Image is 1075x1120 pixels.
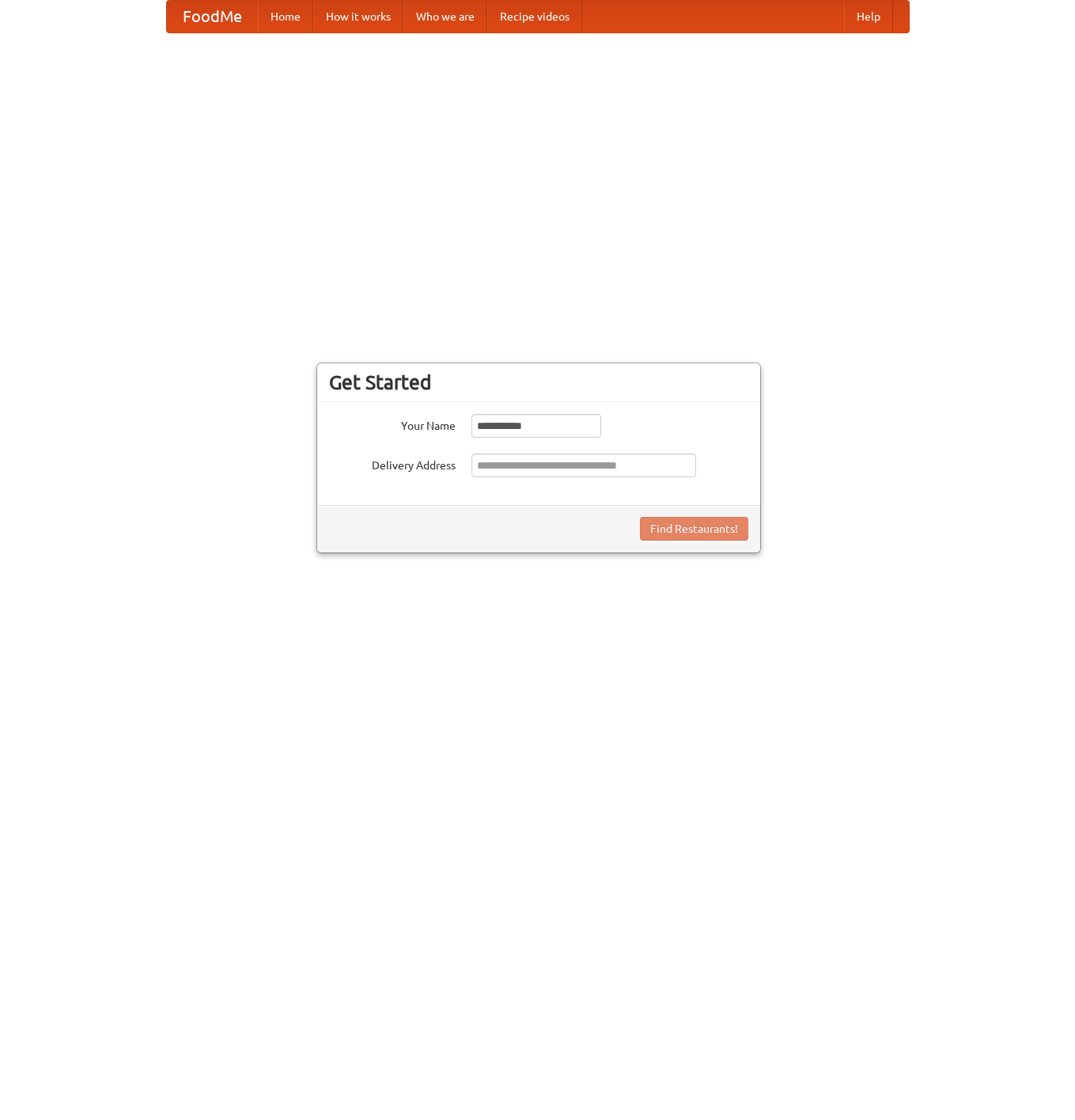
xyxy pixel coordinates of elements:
label: Delivery Address [329,454,456,473]
a: How it works [313,1,403,32]
button: Find Restaurants! [640,517,748,541]
h3: Get Started [329,370,748,394]
a: Help [844,1,893,32]
a: Who we are [403,1,487,32]
label: Your Name [329,414,456,434]
a: FoodMe [167,1,258,32]
a: Home [258,1,313,32]
a: Recipe videos [487,1,582,32]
